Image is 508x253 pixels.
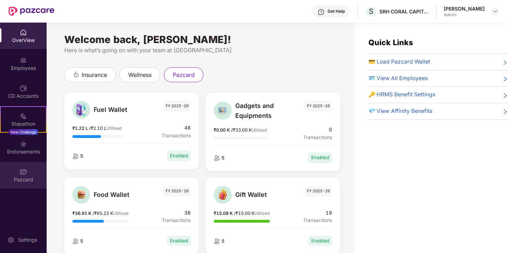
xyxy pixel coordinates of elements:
[16,236,39,243] div: Settings
[162,132,191,139] span: Transactions
[79,153,83,159] span: 5
[444,5,485,12] div: [PERSON_NAME]
[254,211,270,216] span: Utilised
[502,59,508,66] span: right
[444,12,485,18] div: Admin
[214,239,220,244] img: employeeIcon
[75,188,88,201] img: Food Wallet
[252,127,267,133] span: Utilised
[73,71,79,78] div: animation
[72,153,79,159] img: employeeIcon
[89,126,106,131] span: / ₹2.10 L
[379,8,429,15] div: SRH CORAL CAPITAL PRIVATE LIMITED
[305,186,332,197] span: FY 2025-26
[234,211,254,216] span: / ₹15.00 K
[162,217,191,224] span: Transactions
[64,37,340,42] div: Welcome back, [PERSON_NAME]!
[303,126,332,133] span: 0
[303,209,332,217] span: 19
[75,103,88,116] img: Fuel Wallet
[216,188,229,201] img: Gift Wallet
[214,155,220,161] img: employeeIcon
[231,127,252,133] span: / ₹33.00 K
[173,71,195,79] span: pazcard
[20,29,27,36] img: svg+xml;base64,PHN2ZyBpZD0iSG9tZSIgeG1sbnM9Imh0dHA6Ly93d3cudzMub3JnLzIwMDAvc3ZnIiB3aWR0aD0iMjAiIG...
[235,101,284,121] span: Gadgets and Equipments
[164,186,191,197] span: FY 2025-26
[94,190,143,200] span: Food Wallet
[368,107,432,116] span: 💎 View Affinity Benefits
[308,236,332,246] div: Enabled
[305,101,332,112] span: FY 2025-26
[214,127,231,133] span: ₹0.00 K
[492,8,498,14] img: svg+xml;base64,PHN2ZyBpZD0iRHJvcGRvd24tMzJ4MzIiIHhtbG5zPSJodHRwOi8vd3d3LnczLm9yZy8yMDAwL3N2ZyIgd2...
[8,7,54,16] img: New Pazcare Logo
[216,104,229,117] img: Gadgets and Equipments
[308,152,332,163] div: Enabled
[72,126,89,131] span: ₹1.22 L
[162,209,191,217] span: 38
[162,124,191,132] span: 48
[20,57,27,64] img: svg+xml;base64,PHN2ZyBpZD0iRW1wbG95ZWVzIiB4bWxucz0iaHR0cDovL3d3dy53My5vcmcvMjAwMC9zdmciIHdpZHRoPS...
[235,190,284,200] span: Gift Wallet
[327,8,345,14] div: Get Help
[82,71,107,79] span: insurance
[20,168,27,175] img: svg+xml;base64,PHN2ZyBpZD0iUGF6Y2FyZCIgeG1sbnM9Imh0dHA6Ly93d3cudzMub3JnLzIwMDAvc3ZnIiB3aWR0aD0iMj...
[164,101,191,112] span: FY 2025-26
[79,238,83,244] span: 5
[72,239,79,244] img: employeeIcon
[106,126,122,131] span: Utilised
[303,217,332,224] span: Transactions
[72,211,93,216] span: ₹36.91 K
[1,120,46,127] div: Stepathon
[368,38,413,47] span: Quick Links
[20,85,27,92] img: svg+xml;base64,PHN2ZyBpZD0iQ0RfQWNjb3VudHMiIGRhdGEtbmFtZT0iQ0QgQWNjb3VudHMiIHhtbG5zPSJodHRwOi8vd3...
[64,46,340,55] div: Here is what’s going on with your team at [GEOGRAPHIC_DATA]
[93,211,113,216] span: / ₹65.22 K
[167,151,191,161] div: Enabled
[220,155,225,161] span: 5
[502,92,508,99] span: right
[94,105,143,115] span: Fuel Wallet
[303,134,332,141] span: Transactions
[502,108,508,116] span: right
[8,129,38,135] div: New Challenge
[368,90,435,99] span: 🔑 HRMS Benefit Settings
[167,236,191,246] div: Enabled
[369,7,373,16] span: S
[368,74,428,83] span: 🪪 View All Employees
[128,71,152,79] span: wellness
[502,76,508,83] span: right
[368,58,430,66] span: 💳 Load Pazcard Wallet
[20,113,27,120] img: svg+xml;base64,PHN2ZyB4bWxucz0iaHR0cDovL3d3dy53My5vcmcvMjAwMC9zdmciIHdpZHRoPSIyMSIgaGVpZ2h0PSIyMC...
[113,211,129,216] span: Utilised
[20,140,27,147] img: svg+xml;base64,PHN2ZyBpZD0iRW5kb3JzZW1lbnRzIiB4bWxucz0iaHR0cDovL3d3dy53My5vcmcvMjAwMC9zdmciIHdpZH...
[7,236,14,243] img: svg+xml;base64,PHN2ZyBpZD0iU2V0dGluZy0yMHgyMCIgeG1sbnM9Imh0dHA6Ly93d3cudzMub3JnLzIwMDAvc3ZnIiB3aW...
[220,238,225,244] span: 5
[214,211,234,216] span: ₹15.08 K
[318,8,325,16] img: svg+xml;base64,PHN2ZyBpZD0iSGVscC0zMngzMiIgeG1sbnM9Imh0dHA6Ly93d3cudzMub3JnLzIwMDAvc3ZnIiB3aWR0aD...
